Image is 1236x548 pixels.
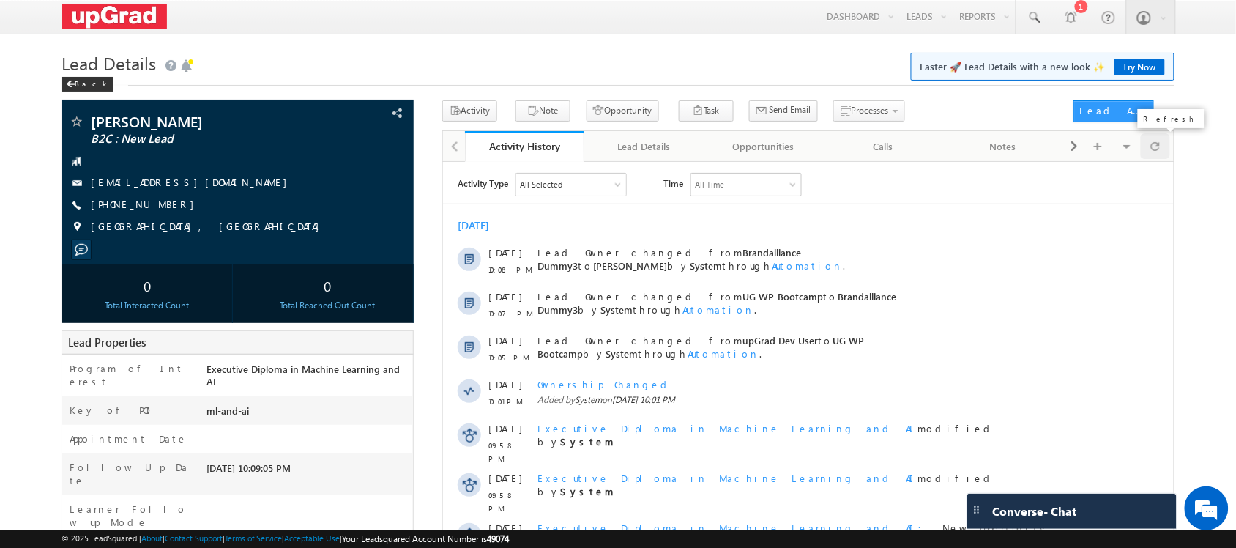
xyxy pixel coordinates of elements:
div: Total Reached Out Count [246,299,409,312]
span: UG WP-Bootcamp [299,128,380,141]
div: All Selected [77,16,119,29]
span: Added by on [94,375,632,388]
span: [DATE] 09:57 PM [206,376,269,387]
span: 10:05 PM [45,189,89,202]
label: Program of Interest [70,362,189,388]
span: 09:58 PM [45,327,89,353]
a: Terms of Service [225,533,282,543]
span: [PERSON_NAME] [91,114,310,129]
span: Executive Diploma in Machine Learning and AI [94,360,488,372]
button: Processes [833,100,905,122]
a: [EMAIL_ADDRESS][DOMAIN_NAME] [91,176,294,188]
span: New Opportunity [500,360,606,372]
div: 0 [65,272,228,299]
span: upGrad Dev User [299,172,375,185]
span: Lead Properties [68,335,146,349]
span: Automation [245,185,316,198]
div: [DATE] [15,57,62,70]
span: Send Email [770,103,811,116]
div: Lead Details [596,138,691,155]
div: All Time [252,16,281,29]
a: Notes [944,131,1064,162]
span: [PERSON_NAME] [150,97,224,110]
span: [DATE] [45,310,78,323]
span: Lead Owner changed from to by through . [94,128,454,154]
span: 10:01 PM [45,233,89,246]
span: 10:08 PM [45,101,89,114]
div: Calls [835,138,931,155]
span: upGrad Dev User [132,376,196,387]
img: carter-drag [971,504,983,516]
span: 49074 [487,533,509,544]
label: Follow Up Date [70,461,189,487]
span: Brandalliance Dummy3 [94,84,358,110]
button: Note [515,100,570,122]
span: Faster 🚀 Lead Details with a new look ✨ [920,59,1165,74]
div: [DATE] 10:09:05 PM [203,461,413,481]
a: Contact Support [165,533,223,543]
button: Send Email [749,100,818,122]
span: Automation [239,141,311,154]
textarea: Type your message and hit 'Enter' [19,136,267,419]
em: Start Chat [199,432,266,451]
span: Automation [329,97,401,110]
span: Lead Owner changed from to by through . [94,172,425,198]
strong: System [117,273,171,286]
span: 09:58 PM [45,277,89,303]
span: [DATE] [45,172,78,185]
span: [DATE] 10:01 PM [169,232,232,243]
span: © 2025 LeadSquared | | | | | [62,532,509,546]
span: Processes [852,105,889,116]
p: Refresh [1144,114,1199,124]
span: System [163,185,195,198]
div: Notes [956,138,1051,155]
span: [DATE] [45,84,78,97]
button: Lead Actions [1073,100,1154,122]
span: Converse - Chat [993,505,1077,518]
div: Activity History [476,139,574,153]
span: B2C : New Lead [91,132,310,147]
span: Executive Diploma in Machine Learning and AI [94,310,475,322]
div: Total Interacted Count [65,299,228,312]
span: modified by [94,310,632,336]
button: Task [679,100,734,122]
a: Calls [824,131,944,162]
div: Lead Actions [1080,104,1142,117]
label: Key of POI [70,404,154,417]
button: Opportunity [587,100,659,122]
img: d_60004797649_company_0_60004797649 [25,77,62,96]
span: System [132,232,159,243]
span: [DATE] [45,216,78,229]
a: [PHONE_NUMBER] [91,198,201,210]
div: All Selected [73,12,183,34]
span: Lead Details [62,51,156,75]
label: Appointment Date [70,432,187,445]
a: Activity History [465,131,585,162]
span: System [157,141,190,154]
span: Time [220,11,240,33]
span: UG WP-Bootcamp [94,172,425,198]
a: Opportunities [704,131,824,162]
span: 09:57 PM [45,377,89,403]
label: Learner Follow up Mode [70,503,189,529]
div: Minimize live chat window [240,7,275,42]
a: Back [62,76,121,89]
span: [DATE] [45,360,78,373]
a: Lead Details [584,131,704,162]
div: Chat with us now [76,77,246,96]
span: System [247,97,279,110]
span: Your Leadsquared Account Number is [342,533,509,544]
span: Brandalliance Dummy3 [94,128,454,154]
strong: System [117,323,171,336]
div: Opportunities [716,138,811,155]
span: [GEOGRAPHIC_DATA], [GEOGRAPHIC_DATA] [91,220,327,234]
span: [DATE] [45,260,78,273]
span: Activity Type [15,11,65,33]
span: modified by [94,260,632,286]
span: [DATE] [45,128,78,141]
span: 10:07 PM [45,145,89,158]
span: Added by on [94,232,632,245]
a: Try Now [1114,59,1165,75]
button: Activity [442,100,497,122]
img: Custom Logo [62,4,167,29]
